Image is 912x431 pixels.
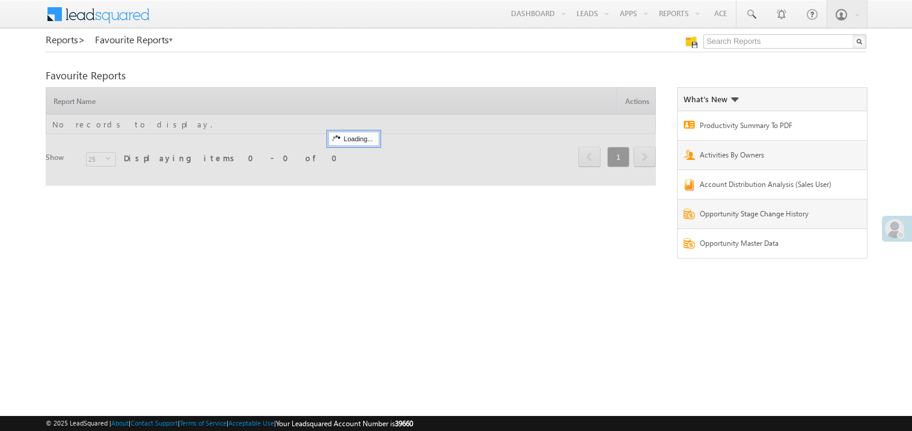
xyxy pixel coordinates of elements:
[730,97,739,102] img: What's new
[684,94,739,105] div: What's New
[700,150,840,164] a: Activities By Owners
[46,34,85,45] a: Reports>
[700,209,840,222] a: Opportunity Stage Change History
[46,418,413,429] span: © 2025 LeadSquared | | | | |
[700,179,840,193] a: Account Distribution Analysis (Sales User)
[685,36,697,48] img: Manage all your saved reports!
[684,179,695,191] img: Report
[328,132,379,146] div: Loading...
[95,34,174,45] a: Favourite Reports
[700,120,840,134] a: Productivity Summary To PDF
[703,34,866,49] input: Search Reports
[684,209,695,219] img: Report
[700,238,840,252] a: Opportunity Master Data
[684,121,695,129] img: Report
[78,32,85,46] span: >
[276,419,413,428] span: Your Leadsquared Account Number is
[130,419,178,427] a: Contact Support
[111,419,129,427] a: About
[684,238,695,249] img: Report
[46,70,866,81] div: Favourite Reports
[180,419,227,427] a: Terms of Service
[684,150,695,160] img: Report
[395,419,413,428] span: 39660
[228,419,274,427] a: Acceptable Use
